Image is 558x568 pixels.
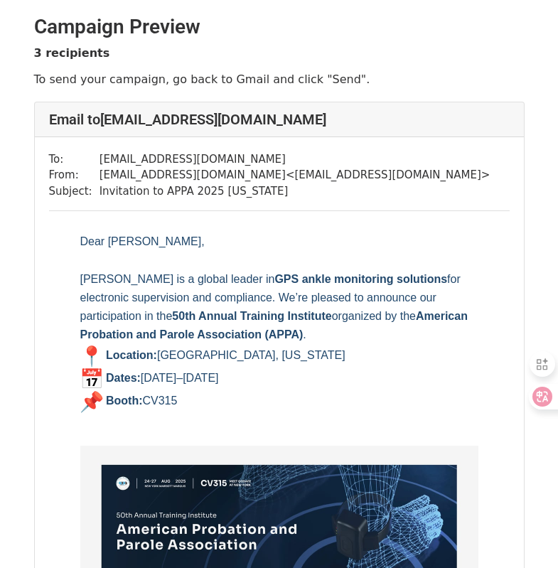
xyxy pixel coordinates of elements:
[80,368,103,390] img: 📅
[100,151,490,168] td: [EMAIL_ADDRESS][DOMAIN_NAME]
[34,15,525,39] h2: Campaign Preview
[80,345,478,413] p: [GEOGRAPHIC_DATA], [US_STATE] [DATE]–[DATE] CV315
[34,46,110,60] strong: 3 recipients
[49,111,510,128] h4: Email to [EMAIL_ADDRESS][DOMAIN_NAME]
[100,183,490,200] td: Invitation to APPA 2025 [US_STATE]
[106,349,157,361] strong: Location:
[34,72,525,87] p: To send your campaign, go back to Gmail and click "Send".
[49,151,100,168] td: To:
[80,232,478,251] p: Dear [PERSON_NAME],
[80,345,103,368] img: 📍
[100,167,490,183] td: [EMAIL_ADDRESS][DOMAIN_NAME] < [EMAIL_ADDRESS][DOMAIN_NAME] >
[80,310,468,341] strong: American Probation and Parole Association (APPA)
[274,273,447,285] strong: GPS ankle monitoring solutions
[49,167,100,183] td: From:
[80,390,103,413] img: 📌
[49,183,100,200] td: Subject:
[106,372,141,384] strong: Dates:
[172,310,331,322] strong: 50th Annual Training Institute
[106,395,143,407] strong: Booth:
[80,270,478,345] p: [PERSON_NAME] is a global leader in for electronic supervision and compliance. We’re pleased to a...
